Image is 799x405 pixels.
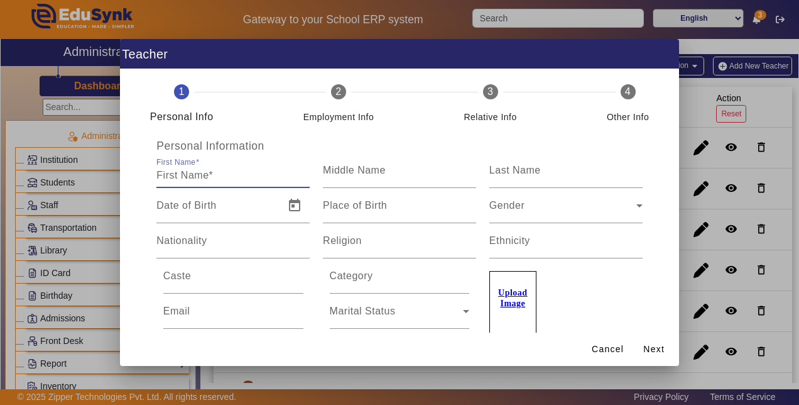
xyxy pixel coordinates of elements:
mat-label: First Name [156,158,195,167]
mat-label: Ethnicity [489,235,530,246]
button: Cancel [587,338,629,361]
h5: Personal Information [150,140,649,153]
mat-label: Last Name [489,165,541,175]
span: Cancel [592,343,624,356]
mat-label: Religion [323,235,362,246]
mat-label: Marital Status [330,306,396,316]
span: 2 [335,84,341,99]
input: Date of Birth [156,203,277,218]
span: Gender [489,203,636,218]
span: 4 [625,84,631,99]
mat-label: Place of Birth [323,200,387,211]
input: Ethnicity [489,238,643,253]
mat-label: Middle Name [323,165,386,175]
div: Personal Info [150,109,214,125]
span: 3 [487,84,493,99]
span: Next [643,343,665,356]
div: Relative Info [464,109,516,125]
span: Marital Status [330,309,464,324]
u: Upload Image [498,288,528,308]
div: Employment Info [303,109,374,125]
mat-label: Email [163,306,190,316]
input: Last Name [489,168,643,183]
button: Open calendar [280,191,310,221]
mat-label: Date of Birth [156,200,216,211]
input: Email [163,309,303,324]
mat-label: Gender [489,200,525,211]
input: Place of Birth [323,203,476,218]
input: Middle Name [323,168,476,183]
input: Nationality [156,238,310,253]
mat-label: Category [330,270,373,281]
mat-label: Nationality [156,235,207,246]
button: Next [634,338,674,361]
input: First Name* [156,168,310,183]
mat-label: Caste [163,270,191,281]
input: Religion [323,238,476,253]
span: 1 [178,84,184,99]
input: Caste [163,274,303,289]
h1: Teacher [120,39,679,69]
div: Other Info [607,109,649,125]
input: Category [330,274,470,289]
